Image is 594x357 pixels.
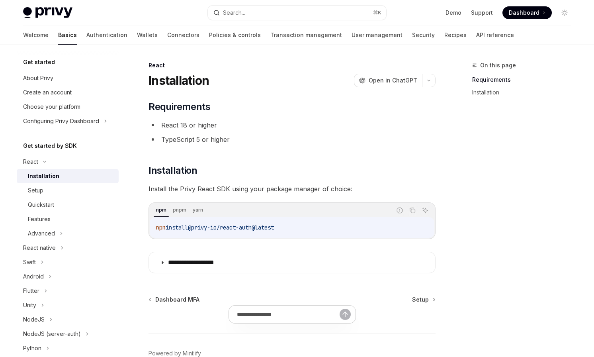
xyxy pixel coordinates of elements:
[28,186,43,195] div: Setup
[170,205,189,215] div: pnpm
[502,6,552,19] a: Dashboard
[472,73,577,86] a: Requirements
[412,296,429,304] span: Setup
[472,86,577,99] a: Installation
[17,169,119,183] a: Installation
[148,164,197,177] span: Installation
[17,100,119,114] a: Choose your platform
[17,155,119,169] button: React
[471,9,493,17] a: Support
[155,296,199,304] span: Dashboard MFA
[148,120,436,131] li: React 18 or higher
[395,205,405,216] button: Report incorrect code
[369,76,417,84] span: Open in ChatGPT
[340,309,351,320] button: Send message
[23,315,45,324] div: NodeJS
[28,171,59,181] div: Installation
[58,25,77,45] a: Basics
[149,296,199,304] a: Dashboard MFA
[17,198,119,212] a: Quickstart
[188,224,274,231] span: @privy-io/react-auth@latest
[23,243,56,253] div: React native
[190,205,205,215] div: yarn
[17,255,119,269] button: Swift
[23,286,39,296] div: Flutter
[17,226,119,241] button: Advanced
[23,300,36,310] div: Unity
[17,212,119,226] a: Features
[17,298,119,312] button: Unity
[17,114,119,128] button: Configuring Privy Dashboard
[412,25,435,45] a: Security
[148,100,210,113] span: Requirements
[270,25,342,45] a: Transaction management
[28,214,51,224] div: Features
[223,8,245,18] div: Search...
[86,25,127,45] a: Authentication
[17,341,119,355] button: Python
[28,200,54,210] div: Quickstart
[166,224,188,231] span: install
[17,183,119,198] a: Setup
[23,102,80,112] div: Choose your platform
[23,272,44,281] div: Android
[23,73,53,83] div: About Privy
[209,25,261,45] a: Policies & controls
[17,71,119,85] a: About Privy
[373,10,381,16] span: ⌘ K
[23,157,38,167] div: React
[23,329,81,339] div: NodeJS (server-auth)
[23,343,41,353] div: Python
[237,306,340,323] input: Ask a question...
[148,73,209,88] h1: Installation
[23,7,72,18] img: light logo
[17,327,119,341] button: NodeJS (server-auth)
[23,141,77,151] h5: Get started by SDK
[154,205,169,215] div: npm
[17,312,119,327] button: NodeJS
[23,88,72,97] div: Create an account
[208,6,386,20] button: Search...⌘K
[148,61,436,69] div: React
[28,229,55,238] div: Advanced
[480,61,516,70] span: On this page
[17,85,119,100] a: Create an account
[17,284,119,298] button: Flutter
[445,9,461,17] a: Demo
[412,296,435,304] a: Setup
[137,25,158,45] a: Wallets
[509,9,539,17] span: Dashboard
[148,134,436,145] li: TypeScript 5 or higher
[23,57,55,67] h5: Get started
[23,25,49,45] a: Welcome
[148,183,436,194] span: Install the Privy React SDK using your package manager of choice:
[156,224,166,231] span: npm
[444,25,467,45] a: Recipes
[167,25,199,45] a: Connectors
[23,116,99,126] div: Configuring Privy Dashboard
[23,257,36,267] div: Swift
[476,25,514,45] a: API reference
[17,269,119,284] button: Android
[407,205,418,216] button: Copy the contents from the code block
[352,25,403,45] a: User management
[420,205,430,216] button: Ask AI
[17,241,119,255] button: React native
[558,6,571,19] button: Toggle dark mode
[354,74,422,87] button: Open in ChatGPT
